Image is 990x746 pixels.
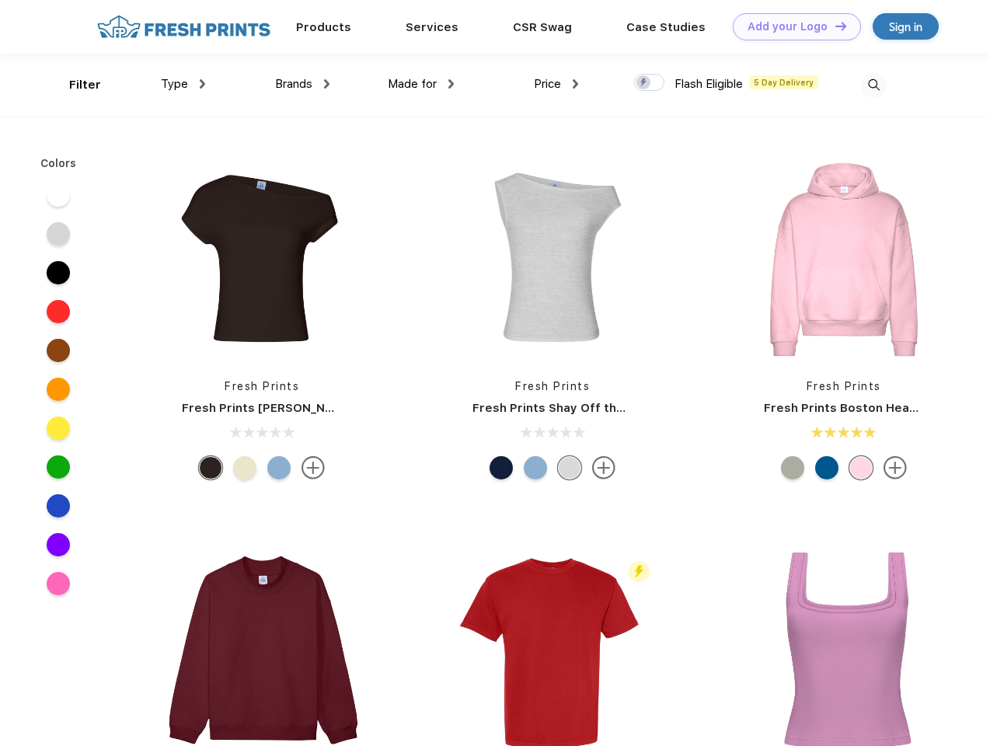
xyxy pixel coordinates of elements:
[629,561,650,582] img: flash_active_toggle.svg
[225,380,299,392] a: Fresh Prints
[324,79,329,89] img: dropdown.png
[807,380,881,392] a: Fresh Prints
[515,380,590,392] a: Fresh Prints
[69,76,101,94] div: Filter
[296,20,351,34] a: Products
[675,77,743,91] span: Flash Eligible
[159,156,365,363] img: func=resize&h=266
[513,20,572,34] a: CSR Swag
[406,20,458,34] a: Services
[835,22,846,30] img: DT
[873,13,939,40] a: Sign in
[748,20,828,33] div: Add your Logo
[884,456,907,479] img: more.svg
[592,456,615,479] img: more.svg
[448,79,454,89] img: dropdown.png
[573,79,578,89] img: dropdown.png
[449,156,656,363] img: func=resize&h=266
[534,77,561,91] span: Price
[199,456,222,479] div: Brown
[524,456,547,479] div: Light Blue
[889,18,922,36] div: Sign in
[388,77,437,91] span: Made for
[233,456,256,479] div: Butter Yellow
[200,79,205,89] img: dropdown.png
[781,456,804,479] div: Heathered Grey mto
[29,155,89,172] div: Colors
[815,456,838,479] div: Royal Blue mto
[161,77,188,91] span: Type
[741,156,947,363] img: func=resize&h=266
[472,401,712,415] a: Fresh Prints Shay Off the Shoulder Tank
[302,456,325,479] img: more.svg
[749,75,818,89] span: 5 Day Delivery
[267,456,291,479] div: Light Blue
[490,456,513,479] div: Navy mto
[182,401,484,415] a: Fresh Prints [PERSON_NAME] Off the Shoulder Top
[558,456,581,479] div: Ash Grey
[275,77,312,91] span: Brands
[861,72,887,98] img: desktop_search.svg
[92,13,275,40] img: fo%20logo%202.webp
[849,456,873,479] div: Pink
